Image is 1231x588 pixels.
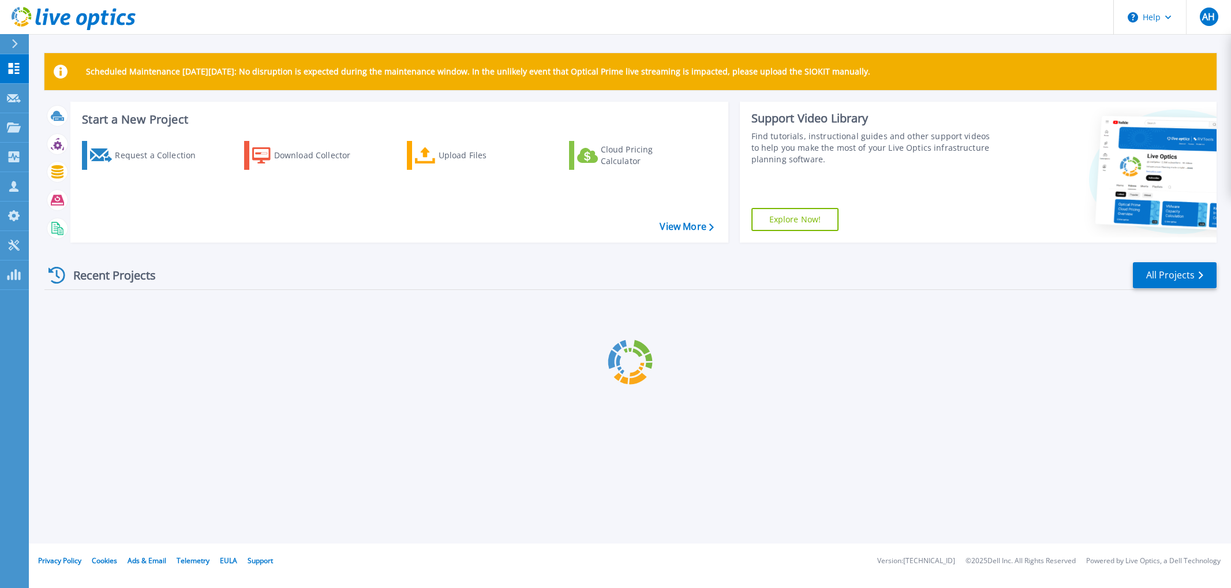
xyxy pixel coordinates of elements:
[128,556,166,565] a: Ads & Email
[92,556,117,565] a: Cookies
[177,556,209,565] a: Telemetry
[248,556,273,565] a: Support
[82,141,211,170] a: Request a Collection
[1086,557,1221,565] li: Powered by Live Optics, a Dell Technology
[877,557,955,565] li: Version: [TECHNICAL_ID]
[86,67,870,76] p: Scheduled Maintenance [DATE][DATE]: No disruption is expected during the maintenance window. In t...
[38,556,81,565] a: Privacy Policy
[274,144,366,167] div: Download Collector
[44,261,171,289] div: Recent Projects
[751,111,996,126] div: Support Video Library
[115,144,207,167] div: Request a Collection
[220,556,237,565] a: EULA
[439,144,531,167] div: Upload Files
[244,141,373,170] a: Download Collector
[1202,12,1215,21] span: AH
[660,221,713,232] a: View More
[1133,262,1217,288] a: All Projects
[751,208,839,231] a: Explore Now!
[407,141,536,170] a: Upload Files
[82,113,713,126] h3: Start a New Project
[601,144,693,167] div: Cloud Pricing Calculator
[966,557,1076,565] li: © 2025 Dell Inc. All Rights Reserved
[569,141,698,170] a: Cloud Pricing Calculator
[751,131,996,165] div: Find tutorials, instructional guides and other support videos to help you make the most of your L...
